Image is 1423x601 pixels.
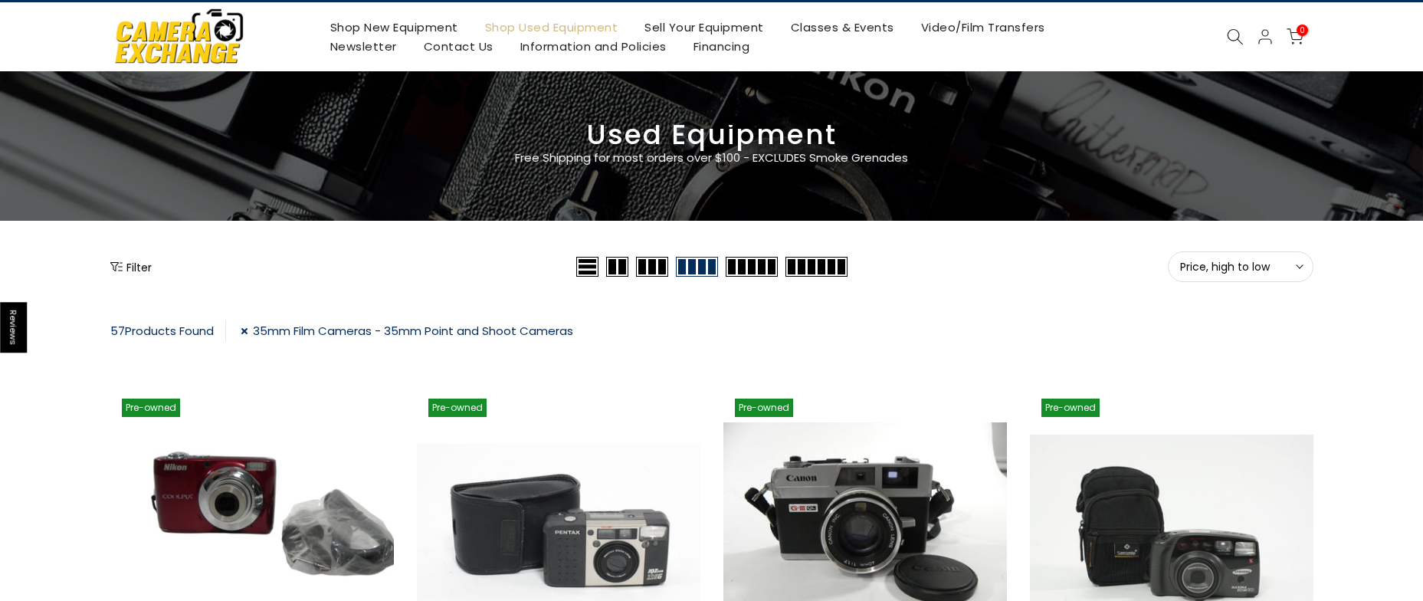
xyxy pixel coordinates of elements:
[680,37,763,56] a: Financing
[110,125,1313,145] h3: Used Equipment
[507,37,680,56] a: Information and Policies
[471,18,631,37] a: Shop Used Equipment
[110,323,125,339] span: 57
[1287,28,1303,45] a: 0
[316,18,471,37] a: Shop New Equipment
[110,259,152,274] button: Show filters
[1168,251,1313,282] button: Price, high to low
[316,37,410,56] a: Newsletter
[907,18,1058,37] a: Video/Film Transfers
[1297,25,1308,36] span: 0
[410,37,507,56] a: Contact Us
[110,320,226,341] div: Products Found
[1180,260,1301,274] span: Price, high to low
[241,320,573,341] a: 35mm Film Cameras - 35mm Point and Shoot Cameras
[631,18,778,37] a: Sell Your Equipment
[777,18,907,37] a: Classes & Events
[425,149,999,167] p: Free Shipping for most orders over $100 - EXCLUDES Smoke Grenades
